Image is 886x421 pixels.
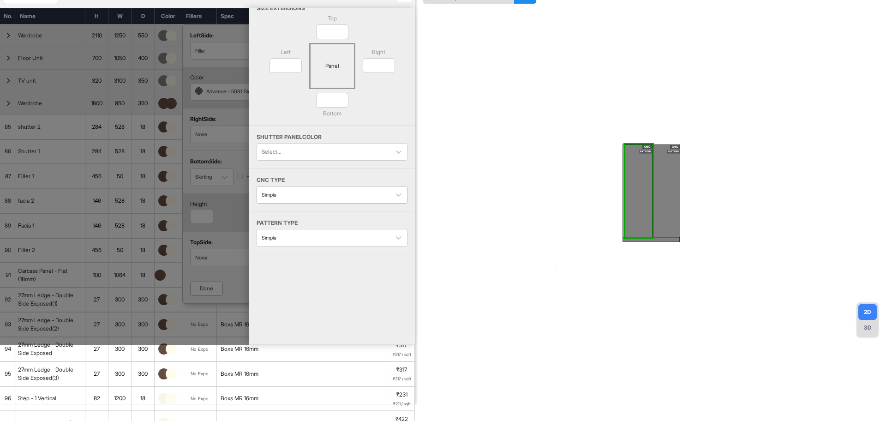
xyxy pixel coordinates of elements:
[363,48,395,56] p: Right
[158,368,169,379] img: thumb_Screenshot_2025-08-04_203554.png
[269,48,302,56] p: Left
[85,392,108,404] div: 82
[16,339,85,359] div: 27mm Ledge - Double Side Exposed
[158,343,169,355] img: thumb_Screenshot_2025-08-04_203554.png
[132,392,154,404] div: 18
[16,392,58,404] div: Step - 1 Vertical
[396,341,407,349] p: ₹317
[257,133,407,141] p: Shutter Panel color
[858,320,877,336] div: 3D
[667,150,680,153] div: PATTERN
[316,14,348,23] p: Top
[221,370,258,378] div: Boxs MR 16mm
[16,364,85,384] div: 27mm Ledge - Double Side Exposed(3)
[316,108,348,118] p: Bottom
[642,144,652,149] div: CNC
[5,345,11,353] span: 94
[858,304,877,320] div: 2D
[85,343,108,355] div: 27
[166,368,177,379] img: thumb_21091.jpg
[396,391,407,399] p: ₹231
[670,144,680,149] div: CNC
[257,219,407,227] p: Pattern Type
[262,189,386,201] div: Simple
[108,392,131,404] div: 1200
[262,232,386,244] div: Simple
[393,376,411,382] span: ₹317 / sqft
[393,401,411,407] span: ₹211 / sqft
[191,370,209,377] div: No Expo
[639,150,652,153] div: PATTERN
[166,343,177,355] img: thumb_21091.jpg
[132,368,154,380] div: 300
[221,345,258,353] div: Boxs MR 16mm
[257,176,407,184] p: CNC Type
[108,343,131,355] div: 300
[85,368,108,380] div: 27
[5,394,11,403] span: 96
[191,346,209,353] div: No Expo
[108,368,131,380] div: 300
[166,393,177,404] img: thumb_21091.jpg
[132,343,154,355] div: 300
[158,393,169,404] img: thumb_DG_675.jpg
[257,4,407,12] p: Size Extensions
[396,366,407,374] p: ₹317
[393,351,411,358] span: ₹317 / sqft
[309,43,355,89] div: Panel
[5,370,11,378] span: 95
[221,394,258,403] div: Boxs MR 16mm
[191,395,209,402] div: No Expo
